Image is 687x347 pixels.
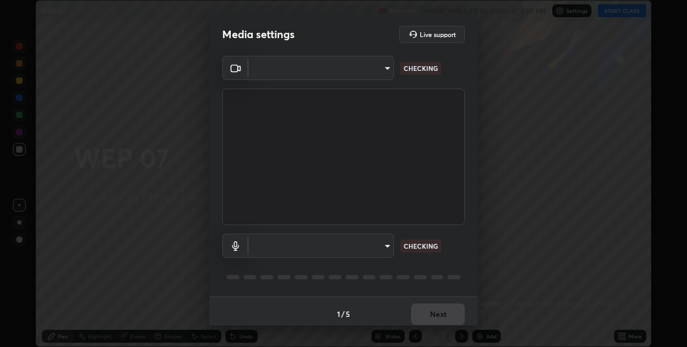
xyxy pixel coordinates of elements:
[341,308,345,320] h4: /
[346,308,350,320] h4: 5
[222,27,295,41] h2: Media settings
[420,31,456,38] h5: Live support
[337,308,340,320] h4: 1
[249,234,394,258] div: ​
[404,241,438,251] p: CHECKING
[249,56,394,80] div: ​
[404,63,438,73] p: CHECKING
